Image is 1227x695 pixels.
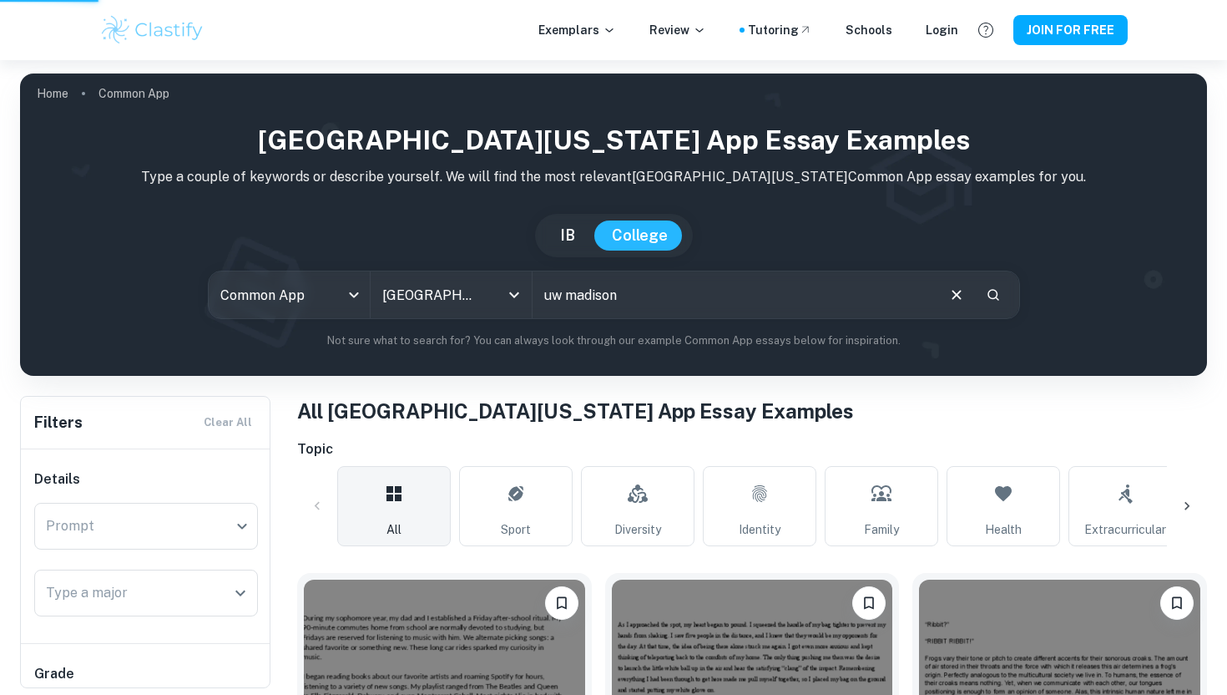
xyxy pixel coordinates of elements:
[1084,520,1166,539] span: Extracurricular
[297,439,1207,459] h6: Topic
[34,411,83,434] h6: Filters
[1160,586,1194,620] button: Please log in to bookmark exemplars
[20,74,1207,376] img: profile cover
[985,520,1022,539] span: Health
[649,21,706,39] p: Review
[595,221,684,251] button: College
[98,84,169,103] p: Common App
[926,21,958,39] a: Login
[748,21,812,39] a: Tutoring
[864,520,899,539] span: Family
[1013,15,1128,45] button: JOIN FOR FREE
[852,586,886,620] button: Please log in to bookmark exemplars
[502,283,526,307] button: Open
[33,167,1194,187] p: Type a couple of keywords or describe yourself. We will find the most relevant [GEOGRAPHIC_DATA][...
[209,271,370,318] div: Common App
[846,21,892,39] a: Schools
[297,396,1207,426] h1: All [GEOGRAPHIC_DATA][US_STATE] App Essay Examples
[545,586,578,620] button: Please log in to bookmark exemplars
[34,664,258,684] h6: Grade
[501,520,531,539] span: Sport
[33,332,1194,349] p: Not sure what to search for? You can always look through our example Common App essays below for ...
[979,281,1007,309] button: Search
[972,16,1000,44] button: Help and Feedback
[941,279,972,311] button: Clear
[386,520,401,539] span: All
[34,469,258,490] h6: Details
[538,21,616,39] p: Exemplars
[543,221,592,251] button: IB
[533,271,934,318] input: E.g. I love building drones, I used to be ashamed of my name...
[33,120,1194,160] h1: [GEOGRAPHIC_DATA][US_STATE] App Essay Examples
[614,520,661,539] span: Diversity
[37,82,68,105] a: Home
[229,581,252,605] button: Open
[739,520,780,539] span: Identity
[99,13,205,47] img: Clastify logo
